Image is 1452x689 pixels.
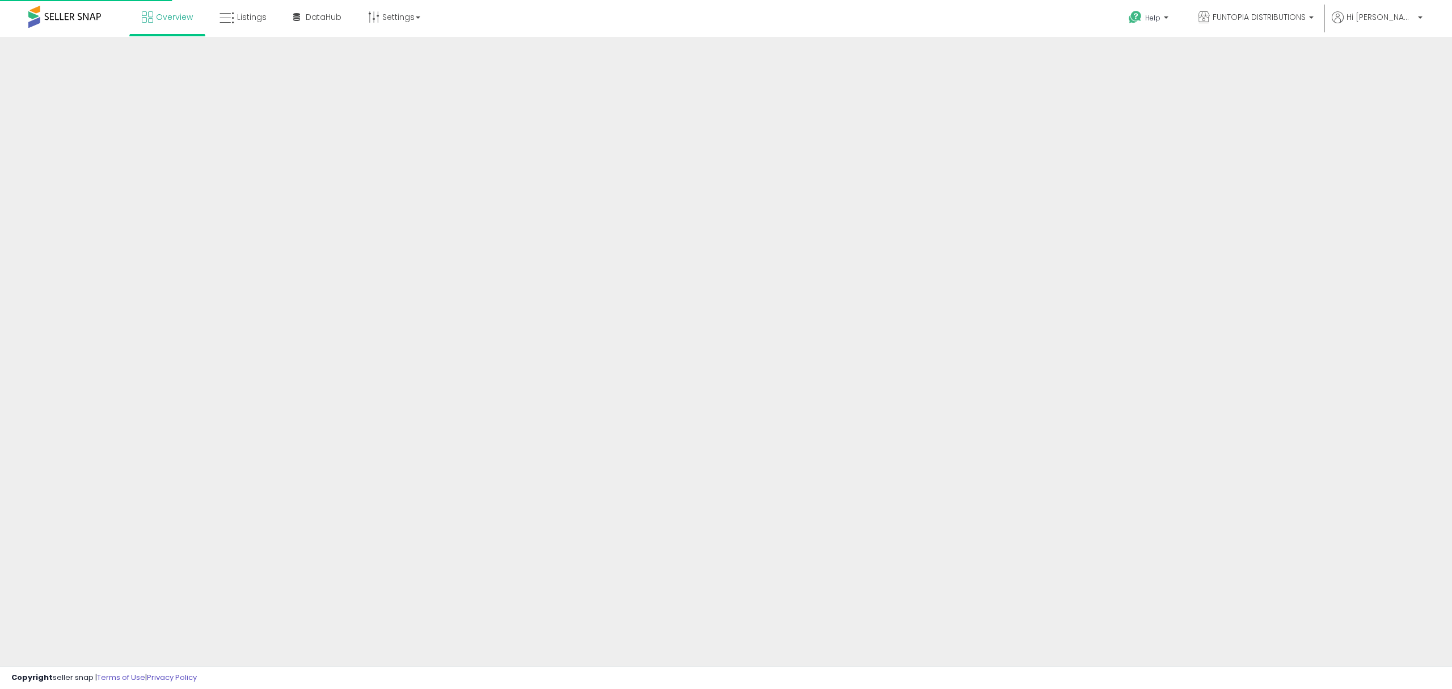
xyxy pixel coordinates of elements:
[1145,13,1160,23] span: Help
[1332,11,1423,37] a: Hi [PERSON_NAME]
[1120,2,1180,37] a: Help
[156,11,193,23] span: Overview
[306,11,341,23] span: DataHub
[237,11,267,23] span: Listings
[1213,11,1306,23] span: FUNTOPIA DISTRIBUTIONS
[1128,10,1142,24] i: Get Help
[1347,11,1415,23] span: Hi [PERSON_NAME]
